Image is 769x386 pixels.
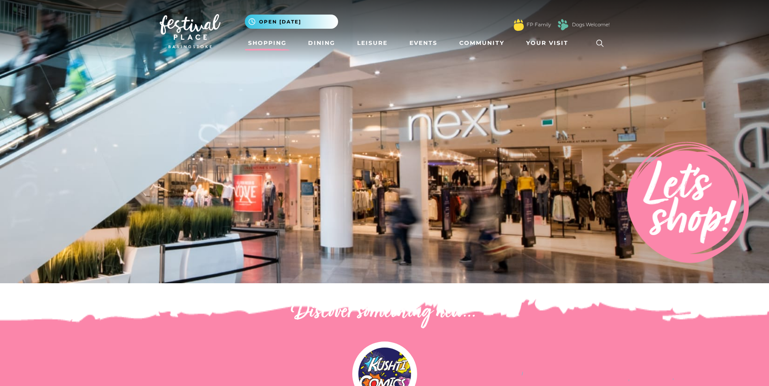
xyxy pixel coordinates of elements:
a: Leisure [354,36,391,51]
img: Festival Place Logo [160,14,221,48]
a: Shopping [245,36,290,51]
a: Dogs Welcome! [572,21,610,28]
a: Your Visit [523,36,576,51]
span: Open [DATE] [259,18,301,25]
a: Community [456,36,508,51]
a: FP Family [527,21,551,28]
button: Open [DATE] [245,15,338,29]
h2: Discover something new... [160,299,610,325]
a: Events [406,36,441,51]
a: Dining [305,36,338,51]
span: Your Visit [526,39,568,47]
